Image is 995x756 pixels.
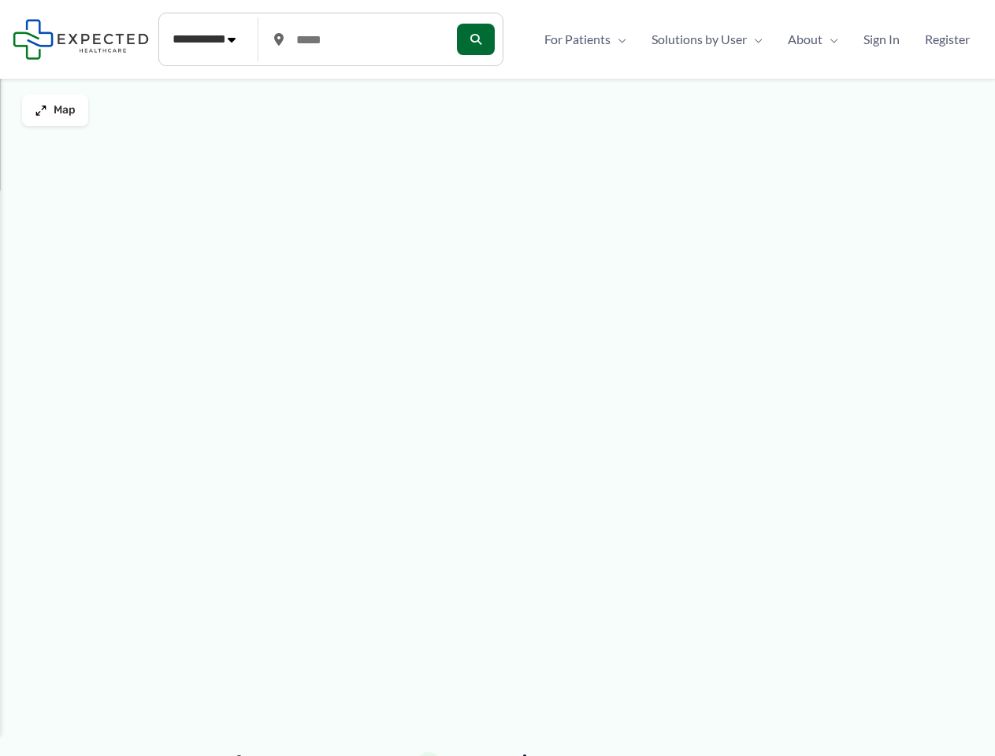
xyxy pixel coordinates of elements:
span: Solutions by User [652,28,747,51]
a: Solutions by UserMenu Toggle [639,28,775,51]
span: For Patients [544,28,611,51]
a: For PatientsMenu Toggle [532,28,639,51]
span: Menu Toggle [611,28,626,51]
span: Menu Toggle [822,28,838,51]
span: Menu Toggle [747,28,763,51]
a: Register [912,28,982,51]
span: Map [54,104,76,117]
img: Expected Healthcare Logo - side, dark font, small [13,19,149,59]
img: Maximize [35,104,47,117]
a: Sign In [851,28,912,51]
button: Map [22,94,88,126]
span: Sign In [863,28,900,51]
a: AboutMenu Toggle [775,28,851,51]
span: About [788,28,822,51]
span: Register [925,28,970,51]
